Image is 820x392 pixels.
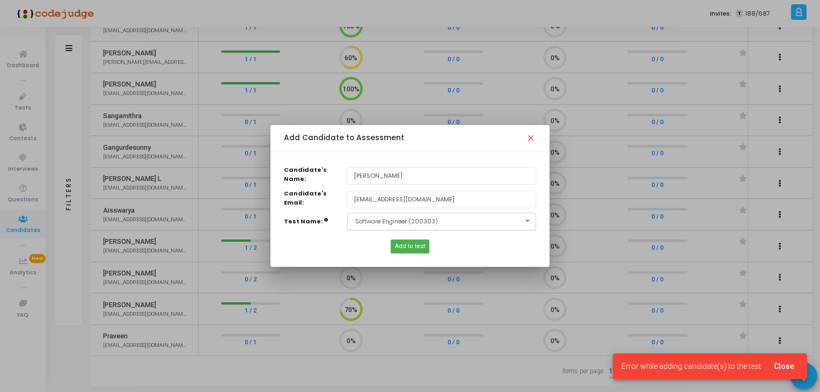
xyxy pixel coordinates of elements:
[391,239,429,253] button: Add to test
[284,165,347,183] label: Candidate's Name:
[765,357,803,376] button: Close
[284,134,404,143] h5: Add Candidate to Assessment
[284,217,323,226] label: Test Name:
[526,133,539,146] mat-icon: close
[774,362,794,371] span: Close
[621,361,761,372] span: Error while adding candidate(s) to the test
[284,189,347,207] label: Candidate's Email:
[395,242,425,251] span: Add to test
